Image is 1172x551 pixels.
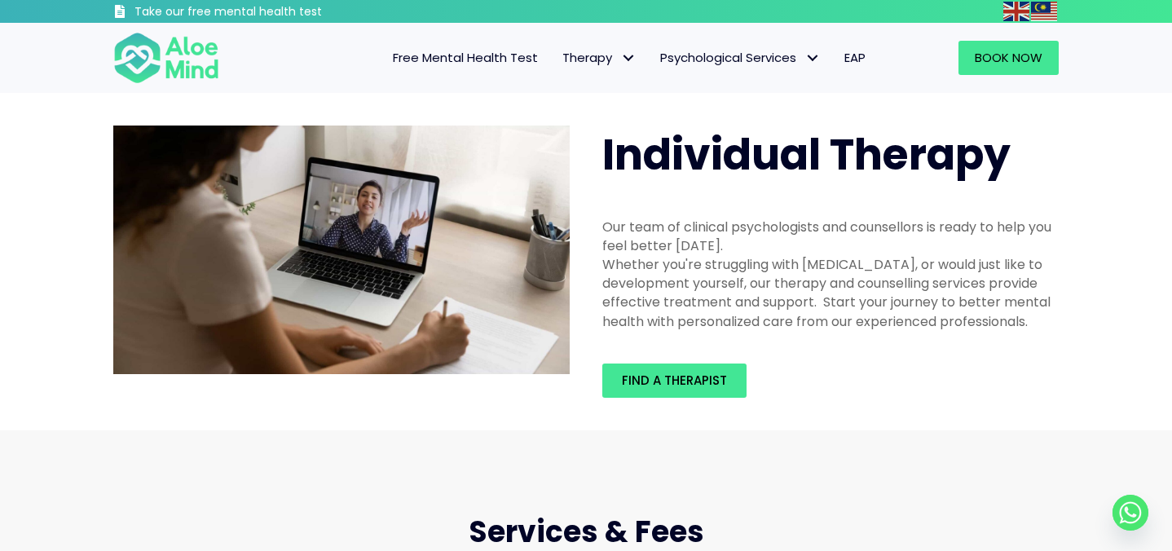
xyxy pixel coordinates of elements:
span: Therapy [562,49,636,66]
span: Psychological Services: submenu [800,46,824,70]
a: Take our free mental health test [113,4,409,23]
a: Psychological ServicesPsychological Services: submenu [648,41,832,75]
a: Whatsapp [1113,495,1148,531]
a: Free Mental Health Test [381,41,550,75]
a: Find a therapist [602,364,747,398]
span: Find a therapist [622,372,727,389]
h3: Take our free mental health test [134,4,409,20]
a: Book Now [958,41,1059,75]
a: English [1003,2,1031,20]
img: Aloe mind Logo [113,31,219,85]
div: Whether you're struggling with [MEDICAL_DATA], or would just like to development yourself, our th... [602,255,1059,331]
div: Our team of clinical psychologists and counsellors is ready to help you feel better [DATE]. [602,218,1059,255]
span: Psychological Services [660,49,820,66]
img: ms [1031,2,1057,21]
img: Aloe Mind Malaysia | Mental Healthcare Services in Malaysia and Singapore [113,126,570,375]
span: Individual Therapy [602,125,1011,184]
a: EAP [832,41,878,75]
span: Therapy: submenu [616,46,640,70]
a: TherapyTherapy: submenu [550,41,648,75]
img: en [1003,2,1029,21]
span: EAP [844,49,866,66]
span: Book Now [975,49,1042,66]
a: Malay [1031,2,1059,20]
span: Free Mental Health Test [393,49,538,66]
nav: Menu [240,41,878,75]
